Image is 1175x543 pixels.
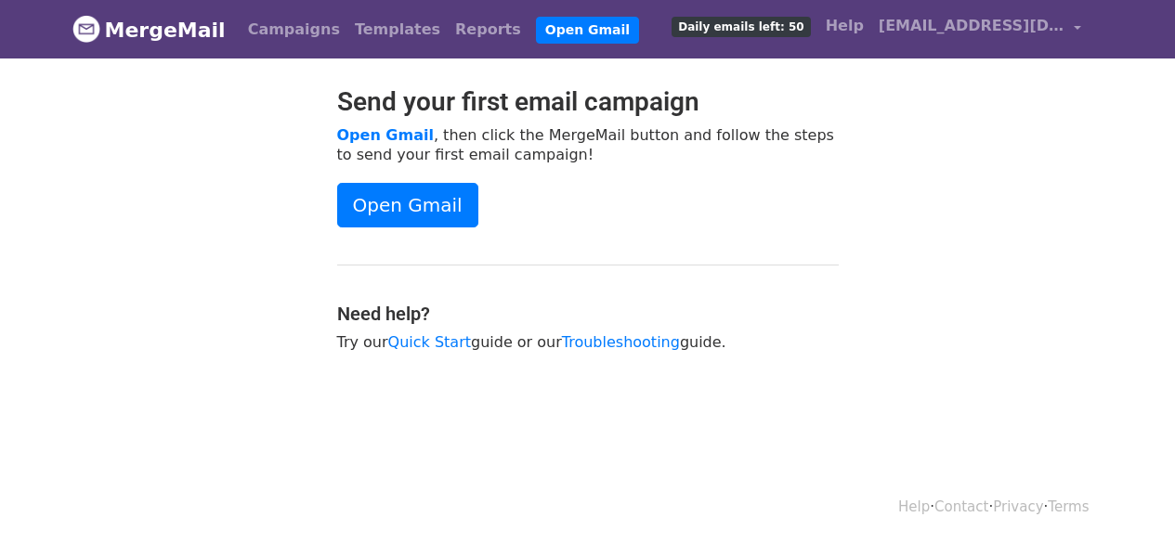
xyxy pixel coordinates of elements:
a: Open Gmail [337,126,434,144]
a: Open Gmail [536,17,639,44]
p: , then click the MergeMail button and follow the steps to send your first email campaign! [337,125,839,164]
a: Open Gmail [337,183,478,227]
a: Contact [934,498,988,515]
h2: Send your first email campaign [337,86,839,118]
a: MergeMail [72,10,226,49]
span: [EMAIL_ADDRESS][DOMAIN_NAME] [879,15,1064,37]
a: Campaigns [241,11,347,48]
a: Help [898,498,930,515]
a: Quick Start [388,333,471,351]
a: Help [818,7,871,45]
a: Reports [448,11,529,48]
a: Templates [347,11,448,48]
a: Troubleshooting [562,333,680,351]
p: Try our guide or our guide. [337,332,839,352]
h4: Need help? [337,303,839,325]
span: Daily emails left: 50 [672,17,810,37]
img: MergeMail logo [72,15,100,43]
a: Daily emails left: 50 [664,7,817,45]
a: Privacy [993,498,1043,515]
a: [EMAIL_ADDRESS][DOMAIN_NAME] [871,7,1089,51]
a: Terms [1048,498,1089,515]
